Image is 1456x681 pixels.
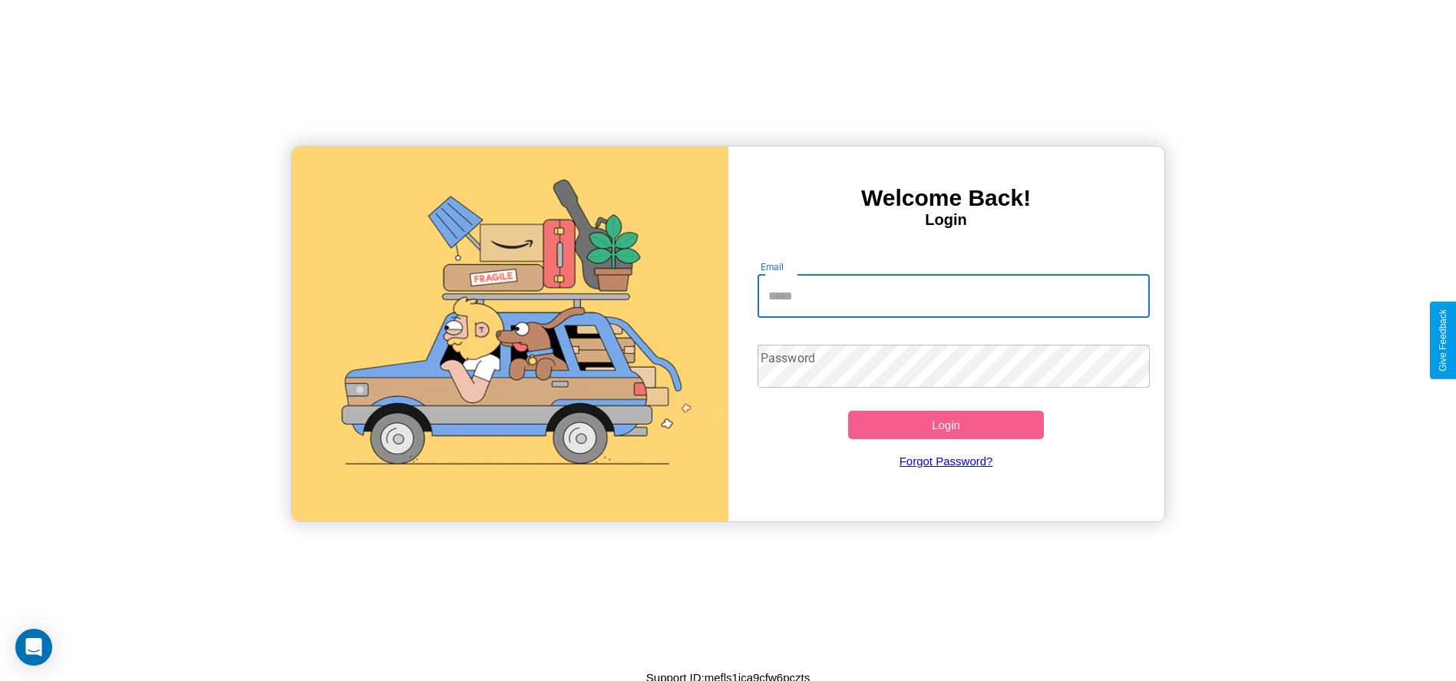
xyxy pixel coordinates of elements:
h4: Login [728,211,1164,229]
h3: Welcome Back! [728,185,1164,211]
button: Login [848,411,1045,439]
div: Give Feedback [1438,309,1448,372]
a: Forgot Password? [750,439,1142,483]
img: gif [292,147,728,521]
div: Open Intercom Messenger [15,629,52,666]
label: Email [761,260,784,273]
